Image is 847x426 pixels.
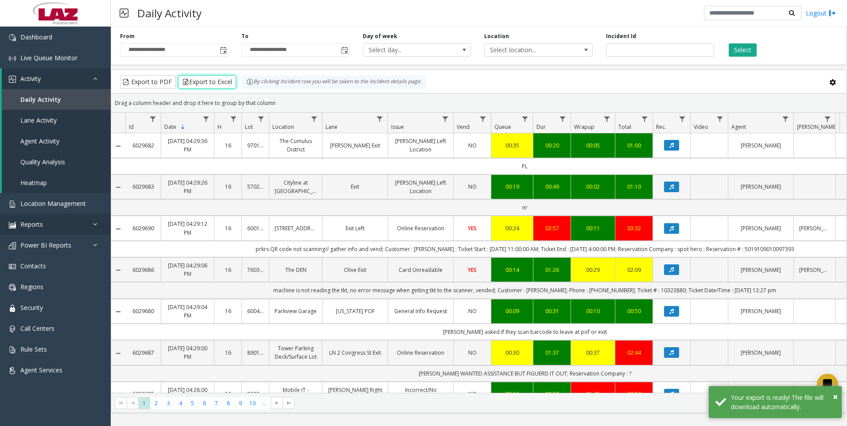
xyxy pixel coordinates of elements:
[9,284,16,291] img: 'icon'
[833,390,838,403] button: Close
[220,141,236,150] a: 16
[275,307,317,315] a: Parkview Garage
[484,32,509,40] label: Location
[539,390,565,398] a: 00:58
[259,397,271,409] span: Page 11
[20,345,47,353] span: Rule Sets
[20,178,47,187] span: Heatmap
[218,123,221,131] span: H
[734,266,788,274] a: [PERSON_NAME]
[468,349,477,356] span: NO
[131,349,155,357] a: 6029687
[539,141,565,150] a: 00:20
[241,32,249,40] label: To
[9,242,16,249] img: 'icon'
[734,182,788,191] a: [PERSON_NAME]
[120,32,135,40] label: From
[374,113,386,125] a: Lane Filter Menu
[339,44,349,56] span: Toggle popup
[271,397,283,409] span: Go to the next page
[20,33,52,41] span: Dashboard
[639,113,651,125] a: Total Filter Menu
[734,349,788,357] a: [PERSON_NAME]
[9,76,16,83] img: 'icon'
[111,95,847,111] div: Drag a column header and drop it here to group by that column
[393,386,448,403] a: Incorrect/No Payment
[9,346,16,353] img: 'icon'
[780,113,792,125] a: Agent Filter Menu
[519,113,531,125] a: Queue Filter Menu
[734,307,788,315] a: [PERSON_NAME]
[621,224,647,232] a: 03:32
[621,349,647,357] div: 02:44
[601,113,613,125] a: Wrapup Filter Menu
[363,44,449,56] span: Select day...
[806,8,836,18] a: Logout
[245,123,253,131] span: Lot
[621,182,647,191] div: 01:10
[391,123,404,131] span: Issue
[539,266,565,274] div: 01:26
[574,123,594,131] span: Wrapup
[20,220,43,228] span: Reports
[539,349,565,357] a: 01:37
[539,182,565,191] div: 00:49
[220,390,236,398] a: 16
[247,141,264,150] a: 970138
[255,113,267,125] a: Lot Filter Menu
[120,75,176,89] button: Export to PDF
[459,141,486,150] a: NO
[393,349,448,357] a: Online Reservation
[131,224,155,232] a: 6029690
[218,44,228,56] span: Toggle popup
[576,141,610,150] a: 00:05
[576,266,610,274] a: 00:29
[111,267,125,274] a: Collapse Details
[799,266,830,274] a: [PERSON_NAME]
[576,224,610,232] div: 00:11
[497,182,528,191] a: 00:19
[131,266,155,274] a: 6029686
[20,366,62,374] span: Agent Services
[164,123,176,131] span: Date
[328,224,382,232] a: Exit Left
[275,386,317,403] a: Mobile IT - Center Garage
[9,263,16,270] img: 'icon'
[167,386,209,403] a: [DATE] 04:28:00 PM
[457,123,470,131] span: Vend
[468,142,477,149] span: NO
[729,43,757,57] button: Select
[576,307,610,315] a: 00:10
[20,324,54,333] span: Call Centers
[20,262,46,270] span: Contacts
[167,344,209,361] a: [DATE] 04:29:00 PM
[246,78,253,85] img: infoIcon.svg
[308,113,320,125] a: Location Filter Menu
[621,390,647,398] div: 02:59
[220,307,236,315] a: 16
[2,110,111,131] a: Lane Activity
[178,75,236,89] button: Export to Excel
[20,116,57,124] span: Lane Activity
[497,307,528,315] a: 00:09
[111,225,125,232] a: Collapse Details
[694,123,708,131] span: Video
[111,184,125,191] a: Collapse Details
[111,113,847,393] div: Data table
[497,224,528,232] div: 00:24
[459,349,486,357] a: NO
[497,390,528,398] a: 00:16
[393,266,448,274] a: Card Unreadable
[497,266,528,274] div: 00:14
[234,397,246,409] span: Page 9
[497,141,528,150] a: 00:35
[576,390,610,398] div: 01:45
[138,397,150,409] span: Page 1
[833,391,838,403] span: ×
[576,349,610,357] div: 00:37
